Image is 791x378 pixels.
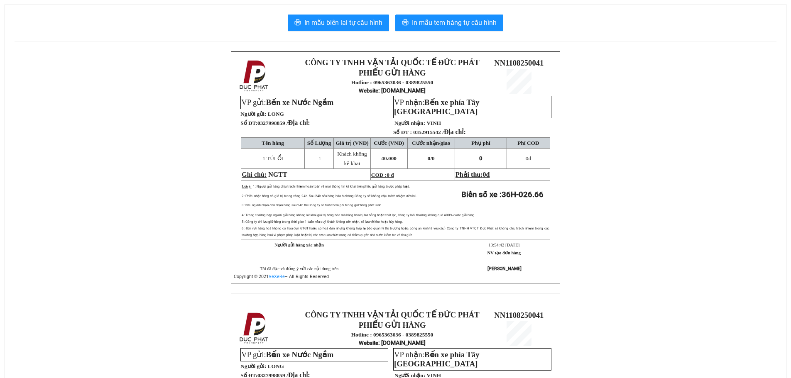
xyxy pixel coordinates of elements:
[412,140,451,146] span: Cước nhận/giao
[262,155,283,161] span: 1 TÚI ỔI
[269,274,285,279] a: VeXeRe
[471,140,490,146] span: Phụ phí
[394,98,479,116] span: VP nhận:
[359,339,426,346] strong: : [DOMAIN_NAME]
[488,243,519,247] span: 13:54:42 [DATE]
[242,227,549,237] span: 6: Đối với hàng hoá không có hoá đơn GTGT hoặc có hoá đơn nhưng không hợp lệ (do quản lý thị trườ...
[336,140,369,146] span: Giá trị (VNĐ)
[242,185,251,188] span: Lưu ý:
[412,17,497,28] span: In mẫu tem hàng tự cấu hình
[444,128,466,135] span: Địa chỉ:
[242,213,475,217] span: 4: Trong trường hợp người gửi hàng không kê khai giá trị hàng hóa mà hàng hóa bị hư hỏng hoặc thấ...
[394,98,479,116] span: Bến xe phía Tây [GEOGRAPHIC_DATA]
[381,155,397,161] span: 40.000
[359,321,426,329] strong: PHIẾU GỬI HÀNG
[487,266,522,271] strong: [PERSON_NAME]
[494,59,544,67] span: NN1108250041
[483,171,486,178] span: 0
[274,243,324,247] strong: Người gửi hàng xác nhận
[502,190,544,199] span: 36H-026.66
[351,332,433,338] strong: Hotline : 0965363036 - 0389825550
[428,155,435,161] span: 0/
[305,310,480,319] strong: CÔNG TY TNHH VẬN TẢI QUỐC TẾ ĐỨC PHÁT
[359,88,378,94] span: Website
[371,172,394,178] span: COD :
[304,17,382,28] span: In mẫu biên lai tự cấu hình
[318,155,321,161] span: 1
[487,251,521,255] strong: NV tạo đơn hàng
[432,155,435,161] span: 0
[288,15,389,31] button: printerIn mẫu biên lai tự cấu hình
[242,171,267,178] span: Ghi chú:
[517,140,539,146] span: Phí COD
[455,171,490,178] span: Phải thu:
[268,171,287,178] span: NGTT
[393,129,412,135] strong: Số ĐT :
[486,171,490,178] span: đ
[234,274,329,279] span: Copyright © 2021 – All Rights Reserved
[395,15,503,31] button: printerIn mẫu tem hàng tự cấu hình
[461,190,544,199] strong: Biển số xe :
[402,19,409,27] span: printer
[240,111,266,117] strong: Người gửi:
[394,350,479,368] span: Bến xe phía Tây [GEOGRAPHIC_DATA]
[241,98,333,107] span: VP gửi:
[257,120,310,126] span: 0327998859 /
[237,59,272,93] img: logo
[268,363,284,369] span: LONG
[240,363,266,369] strong: Người gửi:
[307,140,331,146] span: Số Lượng
[351,79,433,85] strong: Hotline : 0965363036 - 0389825550
[260,266,339,271] span: Tôi đã đọc và đồng ý với các nội dung trên
[253,185,410,188] span: 1: Người gửi hàng chịu trách nhiệm hoàn toàn về mọi thông tin kê khai trên phiếu gửi hàng trước p...
[359,87,426,94] strong: : [DOMAIN_NAME]
[288,119,310,126] span: Địa chỉ:
[526,155,531,161] span: đ
[359,68,426,77] strong: PHIẾU GỬI HÀNG
[266,98,334,107] span: Bến xe Nước Ngầm
[394,120,425,126] strong: Người nhận:
[394,350,479,368] span: VP nhận:
[242,220,402,224] span: 5: Công ty chỉ lưu giữ hàng trong thời gian 1 tuần nếu quý khách không đến nhận, sẽ lưu về kho ho...
[359,340,378,346] span: Website
[268,111,284,117] span: LONG
[426,120,441,126] span: VINH
[237,311,272,346] img: logo
[266,350,334,359] span: Bến xe Nước Ngầm
[526,155,529,161] span: 0
[387,172,394,178] span: 0 đ
[337,151,367,166] span: Khách không kê khai
[262,140,284,146] span: Tên hàng
[305,58,480,67] strong: CÔNG TY TNHH VẬN TẢI QUỐC TẾ ĐỨC PHÁT
[242,194,416,198] span: 2: Phiếu nhận hàng có giá trị trong vòng 24h. Sau 24h nếu hàng hóa hư hỏng Công ty sẽ không chịu ...
[242,203,382,207] span: 3: Nếu người nhận đến nhận hàng sau 24h thì Công ty sẽ tính thêm phí trông giữ hàng phát sinh.
[413,129,466,135] span: 0352915542 /
[374,140,404,146] span: Cước (VNĐ)
[241,350,333,359] span: VP gửi:
[240,120,310,126] strong: Số ĐT:
[294,19,301,27] span: printer
[479,155,482,161] span: 0
[494,311,544,319] span: NN1108250041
